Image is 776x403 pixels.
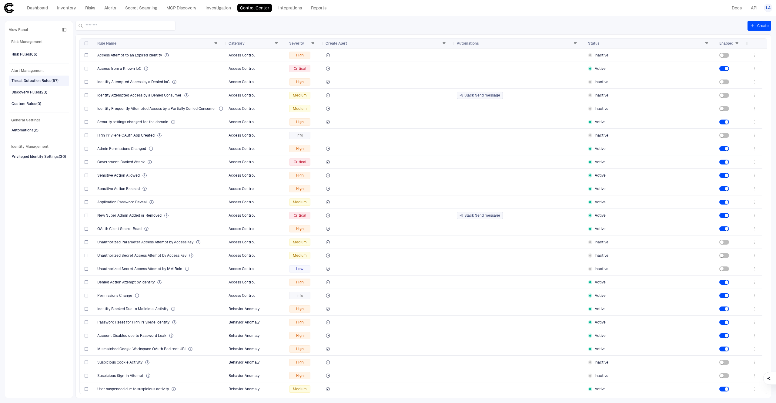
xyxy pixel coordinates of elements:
a: Reports [308,4,329,12]
span: Active [595,293,606,298]
span: Active [595,347,606,351]
a: Integrations [276,4,305,12]
span: Active [595,173,606,178]
div: An attempt was made for Password reveal for an application within the Okta Dashboard. [149,200,154,205]
span: Access Control [229,53,255,57]
span: Active [595,186,606,191]
a: API [748,4,760,12]
a: Dashboard [24,4,51,12]
span: Critical [294,160,306,164]
span: Password Reset for High Privilege Identity [97,320,169,325]
div: Entra ID (formerly Azure AD) detects that an identity has been blocked due to malicious activity,... [171,306,176,311]
div: A mismatched redirect URI in OAuth is dangerous because it can be exploited by attackers to inter... [188,347,193,351]
span: Slack Send message [464,93,500,98]
span: Enabled [719,41,733,46]
span: Inactive [595,106,608,111]
div: A consumer that is consistently denied access to resources is identified. This can be caused by m... [184,93,189,98]
span: Info [296,133,303,138]
span: Behavior Anomaly [229,334,259,338]
div: Password has been reset for high privilege identity. [172,320,177,325]
div: Custom Rules (0) [12,101,41,107]
span: High [296,360,304,365]
span: Medium [293,240,307,245]
div: An Okta Super Administrator is either created or removed [164,213,169,218]
div: Google Workspace detects suspicious cookie activity, which refers to unusual or potentially malic... [145,360,150,365]
button: LA [764,4,772,12]
span: Inactive [595,93,608,98]
a: Control Center [237,4,272,12]
span: Identity Frequently Attempted Access by a Partially Denied Consumer [97,106,216,111]
div: An AWS temporary session credential (ASIA prefix) attempted to perform GetSecretValue operations ... [185,266,189,271]
div: Discovery Rules (23) [12,90,47,95]
span: High [296,173,304,178]
div: This rule alerts when a non-human identity attempts actions it is not permitted to perform, resul... [157,280,162,285]
a: Investigation [203,4,234,12]
div: Automations (2) [12,127,38,133]
span: Access Control [229,200,255,204]
span: Automations [457,41,479,46]
span: Application Password Reveal [97,200,147,205]
span: High Privilege OAuth App Created [97,133,155,138]
span: Severity [289,41,304,46]
span: Medium [293,253,307,258]
a: Risks [82,4,98,12]
span: Alert Management [9,67,69,74]
span: Sensitive Action Allowed [97,173,140,178]
span: High [296,373,304,378]
span: High [296,80,304,84]
a: Inventory [54,4,79,12]
span: Access Control [229,173,255,178]
div: An OAuth application with high privileges has been created [157,133,162,138]
div: Identity has been assigned new or modified permissions, altering its level of access. This modifi... [135,293,139,298]
span: Access Control [229,253,255,258]
span: Risk Management [9,38,69,46]
span: Inactive [595,360,608,365]
a: Secret Scanning [122,4,160,12]
div: Google Workspace detects suspicious sign-in attempts using machine learning models that analyze f... [146,373,151,378]
span: High [296,146,304,151]
span: Rule Name [97,41,116,46]
span: Critical [294,213,306,218]
span: Access Attempt to an Expired Identity [97,53,162,58]
span: User suspended due to suspicious activity [97,387,169,391]
span: Access Control [229,107,255,111]
span: Identity Attempted Access by a Denied Consumer [97,93,182,98]
span: Access Control [229,160,255,164]
span: Active [595,387,606,391]
span: Inactive [595,80,608,84]
a: Alerts [102,4,119,12]
div: A consumer that has been classified as an Indicator of Compromise (IoC) has successfully accessed... [144,66,149,71]
span: Access Control [229,293,255,298]
span: Category [229,41,245,46]
span: High [296,280,304,285]
span: Sensitive Action Blocked [97,186,140,191]
div: Security settings for the google workspace domain have been modified, can include changes to pass... [171,120,176,124]
span: Create Alert [326,41,347,46]
span: Low [296,266,303,271]
span: High [296,186,304,191]
div: Application's oauth client secret being read. An adversary with access to an Okta Administrator m... [144,226,149,231]
span: Access Control [229,66,255,71]
a: MCP Discovery [164,4,199,12]
span: Active [595,320,606,325]
span: Active [595,213,606,218]
span: Denied Action Attempt by Identity [97,280,155,285]
span: Active [595,226,606,231]
div: Risk Rules (66) [12,52,37,57]
span: Inactive [595,240,608,245]
span: Suspicious Cookie Activity [97,360,142,365]
span: Account Disabled due to Password Leak [97,333,166,338]
span: Inactive [595,133,608,138]
span: Behavior Anomaly [229,320,259,324]
span: High [296,226,304,231]
span: High [296,347,304,351]
button: Create [748,21,771,31]
span: Medium [293,387,307,391]
span: Behavior Anomaly [229,307,259,311]
div: An attempt to access and use an expired identity. This can be happened either because the identit... [164,53,169,58]
span: OAuth Client Secret Read [97,226,142,231]
div: Threat Detection Rules (57) [12,78,59,83]
span: Mismatched Google Workspace OAuth Redirect URI [97,347,186,351]
span: Active [595,120,606,124]
span: Active [595,146,606,151]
